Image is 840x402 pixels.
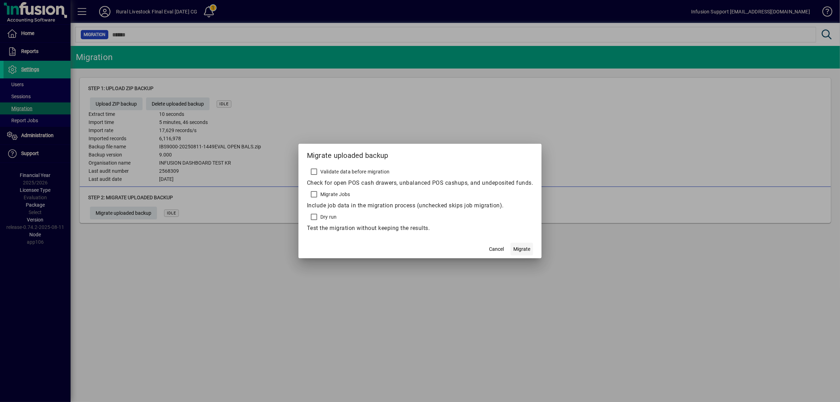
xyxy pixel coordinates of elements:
[485,243,508,255] button: Cancel
[319,191,350,198] label: Migrate Jobs
[307,202,504,209] mat-hint: Include job data in the migration process (unchecked skips job migration).
[307,225,430,231] mat-hint: Test the migration without keeping the results.
[510,243,533,255] button: Migrate
[298,144,542,164] h2: Migrate uploaded backup
[513,246,530,253] span: Migrate
[319,168,390,175] label: Validate data before migration
[307,179,533,186] mat-hint: Check for open POS cash drawers, unbalanced POS cashups, and undeposited funds.
[489,246,504,253] span: Cancel
[319,213,337,220] label: Dry run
